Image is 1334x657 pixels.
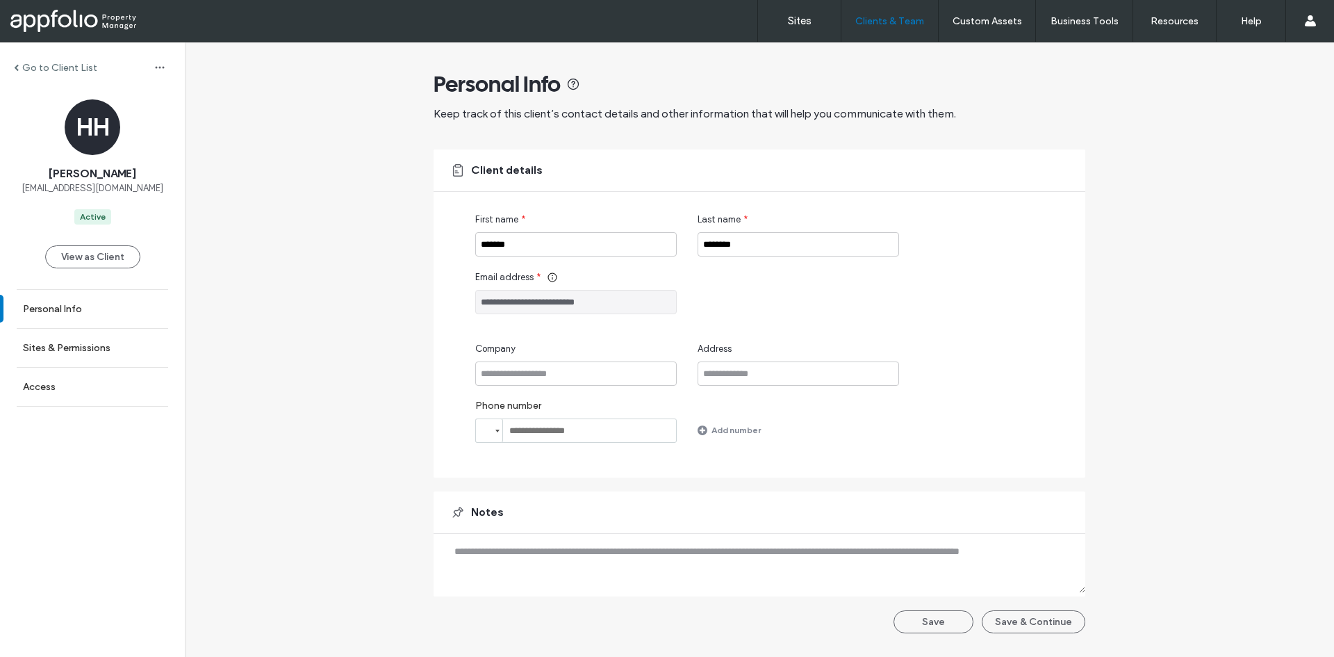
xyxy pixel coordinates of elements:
span: Address [698,342,732,356]
div: Active [80,211,106,223]
span: Last name [698,213,741,227]
label: Sites [788,15,812,27]
label: Clients & Team [855,15,924,27]
span: Notes [471,505,504,520]
button: View as Client [45,245,140,268]
div: HH [65,99,120,155]
label: Business Tools [1051,15,1119,27]
span: First name [475,213,518,227]
span: [EMAIL_ADDRESS][DOMAIN_NAME] [22,181,163,195]
button: Save & Continue [982,610,1085,633]
label: Add number [711,418,761,442]
input: Address [698,362,899,386]
label: Go to Client List [22,62,97,74]
span: [PERSON_NAME] [49,166,136,181]
label: Custom Assets [953,15,1022,27]
input: Company [475,362,677,386]
label: Access [23,381,56,393]
label: Personal Info [23,303,82,315]
input: Email address [475,290,677,314]
input: First name [475,232,677,257]
span: Client details [471,163,543,178]
span: Email address [475,270,534,284]
label: Phone number [475,400,677,419]
label: Resources [1151,15,1199,27]
label: Help [1241,15,1262,27]
input: Last name [698,232,899,257]
label: Sites & Permissions [23,342,110,354]
span: Keep track of this client’s contact details and other information that will help you communicate ... [434,107,956,120]
button: Save [894,610,973,633]
span: Company [475,342,516,356]
span: Personal Info [434,70,561,98]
